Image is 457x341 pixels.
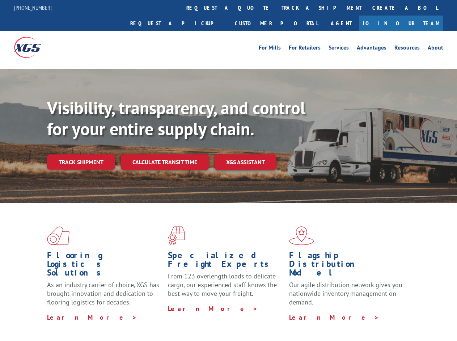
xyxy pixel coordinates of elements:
[168,226,185,245] img: xgs-icon-focused-on-flooring-red
[47,226,69,245] img: xgs-icon-total-supply-chain-intelligence-red
[14,4,52,11] a: [PHONE_NUMBER]
[289,45,321,53] a: For Retailers
[289,251,405,281] h1: Flagship Distribution Model
[357,45,386,53] a: Advantages
[168,251,283,272] h1: Specialized Freight Experts
[47,97,305,140] b: Visibility, transparency, and control for your entire supply chain.
[329,45,349,53] a: Services
[323,16,359,31] a: Agent
[47,154,115,170] a: Track shipment
[259,45,281,53] a: For Mills
[47,313,137,321] a: Learn More >
[289,226,314,245] img: xgs-icon-flagship-distribution-model-red
[229,16,323,31] a: Customer Portal
[428,45,443,53] a: About
[289,281,402,306] span: Our agile distribution network gives you nationwide inventory management on demand.
[394,45,420,53] a: Resources
[168,304,258,313] a: Learn More >
[168,272,283,304] p: From 123 overlength loads to delicate cargo, our experienced staff knows the best way to move you...
[47,281,159,306] span: As an industry carrier of choice, XGS has brought innovation and dedication to flooring logistics...
[359,16,443,31] a: Join Our Team
[47,251,162,281] h1: Flooring Logistics Solutions
[215,154,276,170] a: XGS ASSISTANT
[125,16,229,31] a: Request a pickup
[289,313,379,321] a: Learn More >
[121,154,209,170] a: Calculate transit time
